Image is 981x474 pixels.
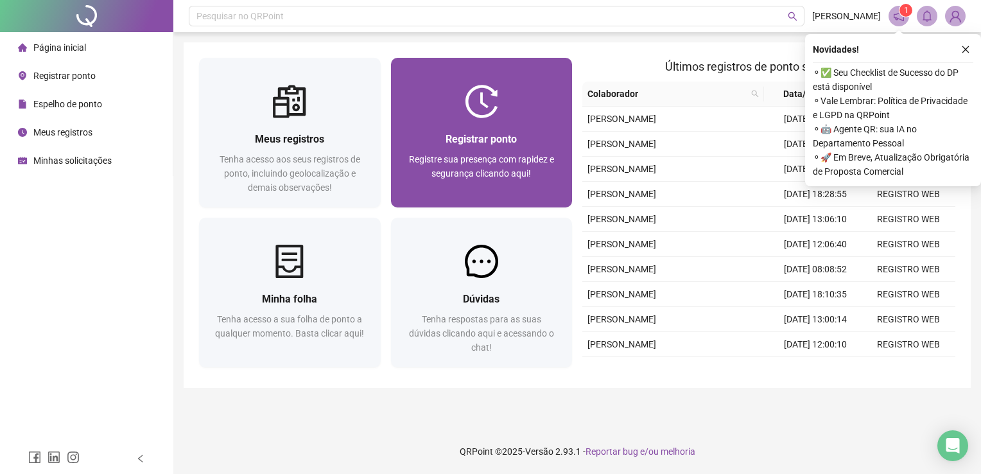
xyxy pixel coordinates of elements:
td: REGISTRO WEB [862,282,955,307]
span: Registrar ponto [446,133,517,145]
span: bell [921,10,933,22]
span: [PERSON_NAME] [587,189,656,199]
span: facebook [28,451,41,464]
td: [DATE] 13:06:10 [769,207,862,232]
span: Registre sua presença com rapidez e segurança clicando aqui! [409,154,554,179]
td: REGISTRO WEB [862,307,955,332]
td: [DATE] 08:08:52 [769,257,862,282]
span: Reportar bug e/ou melhoria [586,446,695,457]
span: [PERSON_NAME] [587,264,656,274]
span: [PERSON_NAME] [587,339,656,349]
span: Tenha acesso a sua folha de ponto a qualquer momento. Basta clicar aqui! [215,314,364,338]
span: Minha folha [262,293,317,305]
span: search [751,90,759,98]
span: [PERSON_NAME] [587,314,656,324]
span: Últimos registros de ponto sincronizados [665,60,872,73]
span: Dúvidas [463,293,499,305]
span: [PERSON_NAME] [587,239,656,249]
span: Minhas solicitações [33,155,112,166]
a: DúvidasTenha respostas para as suas dúvidas clicando aqui e acessando o chat! [391,218,573,367]
span: Versão [525,446,553,457]
th: Data/Hora [764,82,855,107]
td: [DATE] 12:06:40 [769,232,862,257]
span: file [18,100,27,109]
span: [PERSON_NAME] [587,289,656,299]
span: Registrar ponto [33,71,96,81]
a: Registrar pontoRegistre sua presença com rapidez e segurança clicando aqui! [391,58,573,207]
span: left [136,454,145,463]
span: Tenha acesso aos seus registros de ponto, incluindo geolocalização e demais observações! [220,154,360,193]
span: close [961,45,970,54]
td: [DATE] 18:10:35 [769,282,862,307]
span: [PERSON_NAME] [587,114,656,124]
td: REGISTRO WEB [862,182,955,207]
span: ⚬ ✅ Seu Checklist de Sucesso do DP está disponível [813,66,973,94]
span: linkedin [48,451,60,464]
td: [DATE] 07:56:31 [769,157,862,182]
span: [PERSON_NAME] [587,164,656,174]
span: home [18,43,27,52]
span: notification [893,10,905,22]
td: [DATE] 18:28:55 [769,182,862,207]
span: Meus registros [255,133,324,145]
td: REGISTRO WEB [862,257,955,282]
span: search [788,12,797,21]
footer: QRPoint © 2025 - 2.93.1 - [173,429,981,474]
td: [DATE] 12:00:10 [769,332,862,357]
span: Espelho de ponto [33,99,102,109]
td: REGISTRO WEB [862,207,955,232]
span: Novidades ! [813,42,859,57]
td: REGISTRO WEB [862,357,955,382]
span: [PERSON_NAME] [812,9,881,23]
span: Meus registros [33,127,92,137]
img: 89264 [946,6,965,26]
span: Página inicial [33,42,86,53]
td: [DATE] 13:00:02 [769,107,862,132]
span: instagram [67,451,80,464]
td: [DATE] 12:30:58 [769,132,862,157]
a: Meus registrosTenha acesso aos seus registros de ponto, incluindo geolocalização e demais observa... [199,58,381,207]
span: [PERSON_NAME] [587,214,656,224]
span: environment [18,71,27,80]
td: [DATE] 07:59:22 [769,357,862,382]
span: ⚬ 🚀 Em Breve, Atualização Obrigatória de Proposta Comercial [813,150,973,179]
span: ⚬ 🤖 Agente QR: sua IA no Departamento Pessoal [813,122,973,150]
td: REGISTRO WEB [862,232,955,257]
div: Open Intercom Messenger [937,430,968,461]
span: search [749,84,761,103]
sup: 1 [899,4,912,17]
span: Data/Hora [769,87,839,101]
td: [DATE] 13:00:14 [769,307,862,332]
span: Tenha respostas para as suas dúvidas clicando aqui e acessando o chat! [409,314,554,353]
span: clock-circle [18,128,27,137]
span: schedule [18,156,27,165]
span: Colaborador [587,87,746,101]
td: REGISTRO WEB [862,332,955,357]
span: ⚬ Vale Lembrar: Política de Privacidade e LGPD na QRPoint [813,94,973,122]
a: Minha folhaTenha acesso a sua folha de ponto a qualquer momento. Basta clicar aqui! [199,218,381,367]
span: 1 [904,6,908,15]
span: [PERSON_NAME] [587,139,656,149]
